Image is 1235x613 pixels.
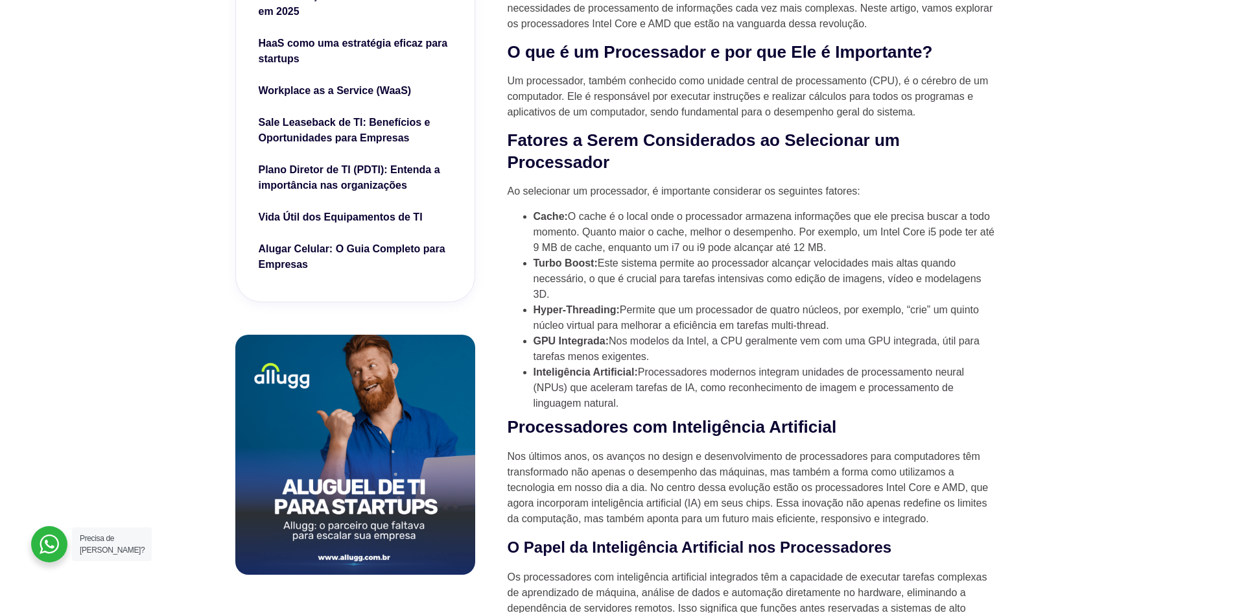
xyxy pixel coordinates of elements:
strong: Fatores a Serem Considerados ao Selecionar um Processador [508,130,900,172]
strong: O que é um Processador e por que Ele é Importante? [508,42,933,62]
strong: O Papel da Inteligência Artificial nos Processadores [508,538,892,556]
strong: Inteligência Artificial: [534,367,638,378]
strong: Cache: [534,211,568,222]
span: Precisa de [PERSON_NAME]? [80,534,145,555]
strong: GPU Integrada: [534,335,609,346]
p: Nos últimos anos, os avanços no design e desenvolvimento de processadores para computadores têm t... [508,449,1000,527]
a: Vida Útil dos Equipamentos de TI [259,210,452,228]
a: Plano Diretor de TI (PDTI): Entenda a importância nas organizações [259,162,452,197]
li: Este sistema permite ao processador alcançar velocidades mais altas quando necessário, o que é cr... [534,256,1000,302]
a: Sale Leaseback de TI: Benefícios e Oportunidades para Empresas [259,115,452,149]
strong: Hyper-Threading: [534,304,620,315]
iframe: Chat Widget [1002,447,1235,613]
li: O cache é o local onde o processador armazena informações que ele precisa buscar a todo momento. ... [534,209,1000,256]
a: Alugar Celular: O Guia Completo para Empresas [259,241,452,276]
p: Ao selecionar um processador, é importante considerar os seguintes fatores: [508,184,1000,199]
li: Nos modelos da Intel, a CPU geralmente vem com uma GPU integrada, útil para tarefas menos exigentes. [534,333,1000,365]
strong: Turbo Boost: [534,258,598,269]
a: HaaS como uma estratégia eficaz para startups [259,36,452,70]
img: aluguel de notebook para startups [235,335,475,575]
div: Widget de chat [1002,447,1235,613]
li: Permite que um processador de quatro núcleos, por exemplo, “crie” um quinto núcleo virtual para m... [534,302,1000,333]
li: Processadores modernos integram unidades de processamento neural (NPUs) que aceleram tarefas de I... [534,365,1000,411]
strong: Processadores com Inteligência Artificial [508,417,837,437]
a: Workplace as a Service (WaaS) [259,83,452,102]
p: Um processador, também conhecido como unidade central de processamento (CPU), é o cérebro de um c... [508,73,1000,120]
